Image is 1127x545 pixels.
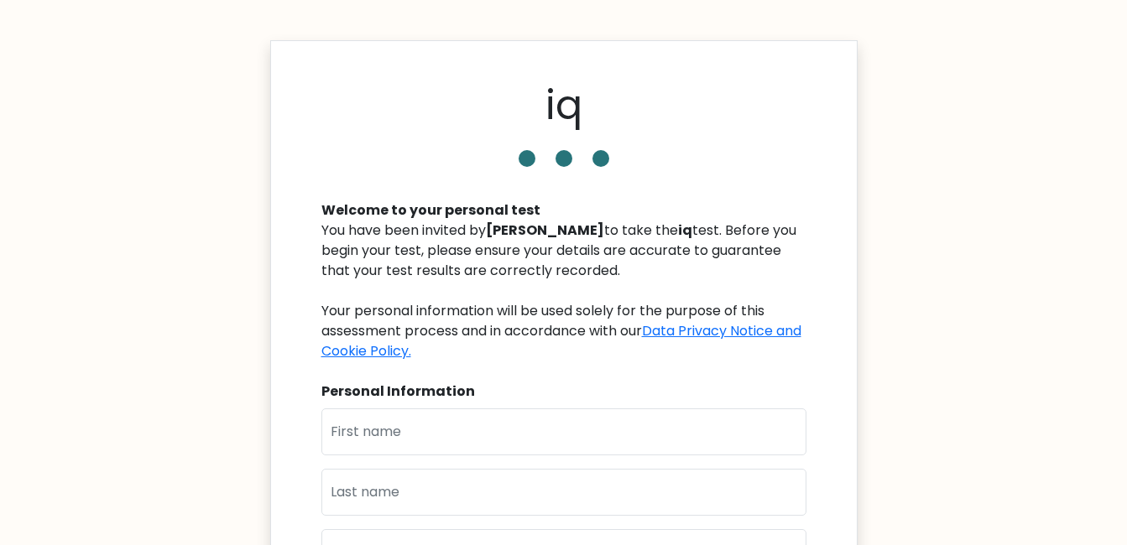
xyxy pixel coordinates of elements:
input: First name [321,408,806,455]
div: Welcome to your personal test [321,200,806,221]
input: Last name [321,469,806,516]
div: You have been invited by to take the test. Before you begin your test, please ensure your details... [321,221,806,361]
b: [PERSON_NAME] [486,221,604,240]
b: iq [678,221,692,240]
div: Personal Information [321,381,806,402]
a: Data Privacy Notice and Cookie Policy. [321,321,801,361]
h1: iq [545,81,582,130]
